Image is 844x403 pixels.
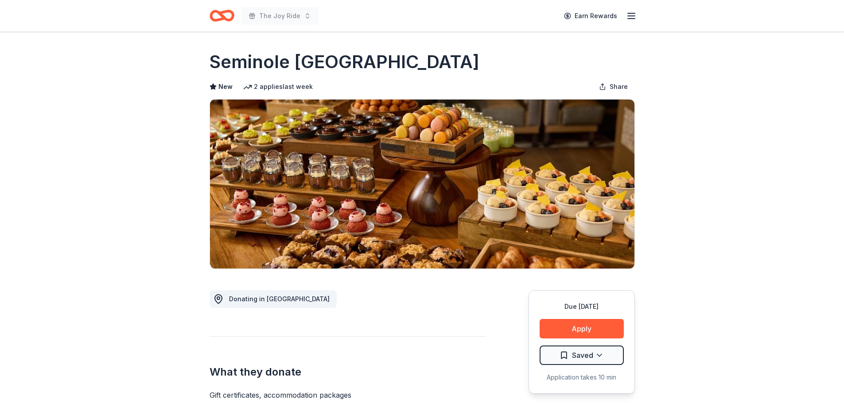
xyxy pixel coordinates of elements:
button: Apply [540,319,624,338]
a: Home [210,5,234,26]
span: The Joy Ride [259,11,300,21]
div: Due [DATE] [540,301,624,312]
img: Image for Seminole Hard Rock Hotel & Casino Hollywood [210,100,634,269]
span: Saved [572,349,593,361]
div: Application takes 10 min [540,372,624,383]
div: Gift certificates, accommodation packages [210,390,486,400]
span: Share [610,81,628,92]
button: Share [592,78,635,96]
div: 2 applies last week [243,81,313,92]
button: The Joy Ride [241,7,318,25]
a: Earn Rewards [559,8,622,24]
h1: Seminole [GEOGRAPHIC_DATA] [210,50,479,74]
h2: What they donate [210,365,486,379]
button: Saved [540,345,624,365]
span: Donating in [GEOGRAPHIC_DATA] [229,295,330,303]
span: New [218,81,233,92]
